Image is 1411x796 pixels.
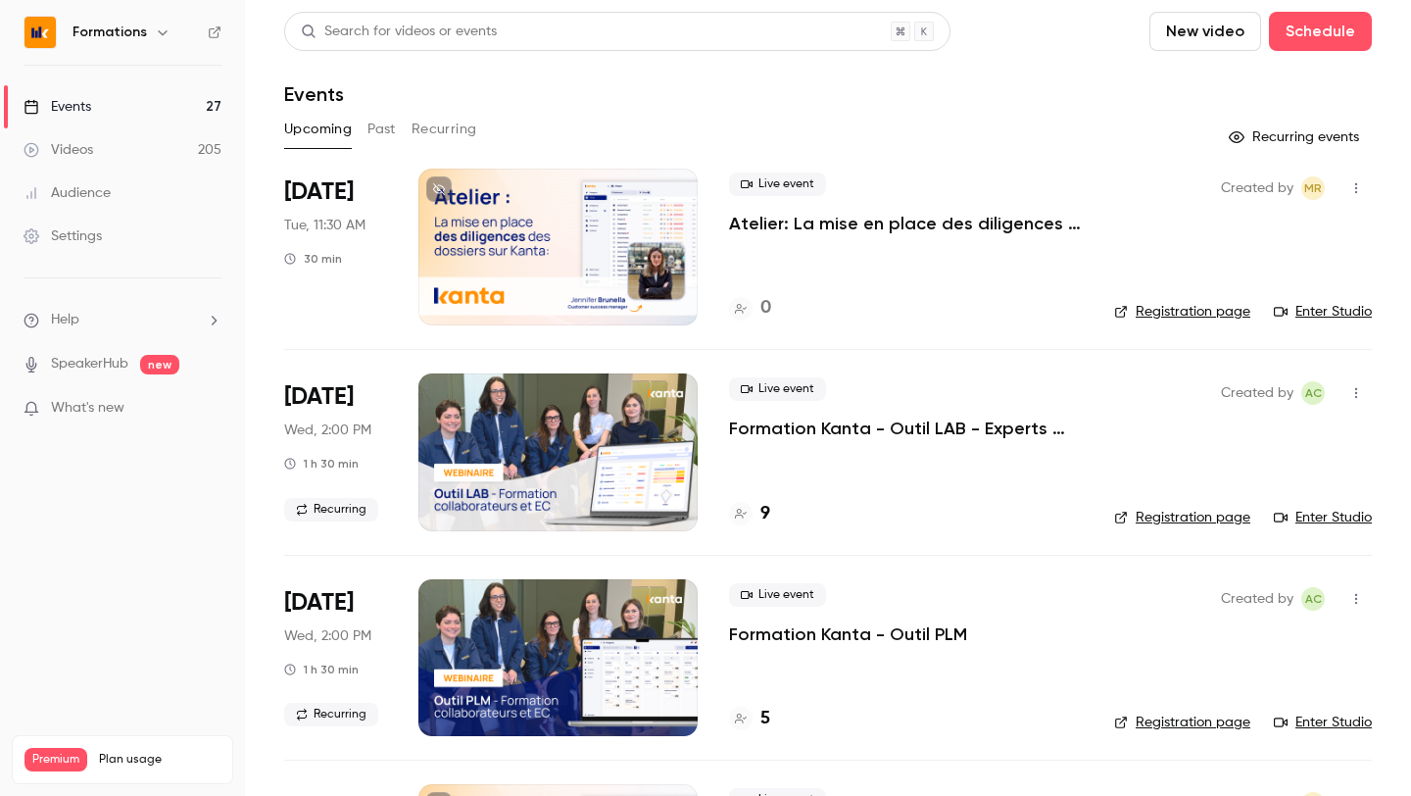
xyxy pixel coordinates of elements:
div: Videos [24,140,93,160]
span: [DATE] [284,176,354,208]
span: Tue, 11:30 AM [284,216,365,235]
a: Registration page [1114,713,1250,732]
button: New video [1149,12,1261,51]
a: Enter Studio [1274,302,1372,322]
a: Registration page [1114,508,1250,527]
a: 0 [729,295,771,322]
h4: 0 [760,295,771,322]
span: Live event [729,583,826,607]
a: SpeakerHub [51,354,128,374]
h1: Events [284,82,344,106]
span: MR [1304,176,1322,200]
h6: Formations [73,23,147,42]
span: [DATE] [284,381,354,413]
span: AC [1305,381,1322,405]
iframe: Noticeable Trigger [198,400,221,418]
div: Sep 23 Tue, 11:30 AM (Europe/Paris) [284,169,387,325]
span: Live event [729,377,826,401]
img: Formations [24,17,56,48]
a: Enter Studio [1274,713,1372,732]
button: Upcoming [284,114,352,145]
a: Formation Kanta - Outil LAB - Experts Comptables & Collaborateurs [729,417,1083,440]
span: Wed, 2:00 PM [284,421,371,440]
span: Help [51,310,79,330]
span: Wed, 2:00 PM [284,626,371,646]
span: What's new [51,398,124,419]
span: Plan usage [99,752,220,768]
div: 1 h 30 min [284,662,359,677]
a: 9 [729,501,770,527]
h4: 9 [760,501,770,527]
h4: 5 [760,706,770,732]
span: Premium [24,748,87,771]
button: Past [367,114,396,145]
span: Marion Roquet [1301,176,1325,200]
div: 1 h 30 min [284,456,359,472]
li: help-dropdown-opener [24,310,221,330]
span: new [140,355,179,374]
button: Recurring events [1220,122,1372,153]
div: 30 min [284,251,342,267]
div: Search for videos or events [301,22,497,42]
div: Settings [24,226,102,246]
span: Recurring [284,498,378,522]
a: Enter Studio [1274,508,1372,527]
div: Sep 24 Wed, 2:00 PM (Europe/Paris) [284,579,387,736]
span: AC [1305,587,1322,611]
div: Sep 24 Wed, 2:00 PM (Europe/Paris) [284,373,387,530]
a: Formation Kanta - Outil PLM [729,622,967,646]
button: Schedule [1269,12,1372,51]
span: Live event [729,173,826,196]
a: 5 [729,706,770,732]
div: Events [24,97,91,117]
span: Recurring [284,703,378,726]
span: Created by [1221,381,1293,405]
span: Created by [1221,176,1293,200]
a: Atelier: La mise en place des diligences des dossiers sur KANTA [729,212,1083,235]
a: Registration page [1114,302,1250,322]
div: Audience [24,183,111,203]
span: Anaïs Cachelou [1301,587,1325,611]
span: Anaïs Cachelou [1301,381,1325,405]
button: Recurring [412,114,477,145]
span: [DATE] [284,587,354,619]
span: Created by [1221,587,1293,611]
